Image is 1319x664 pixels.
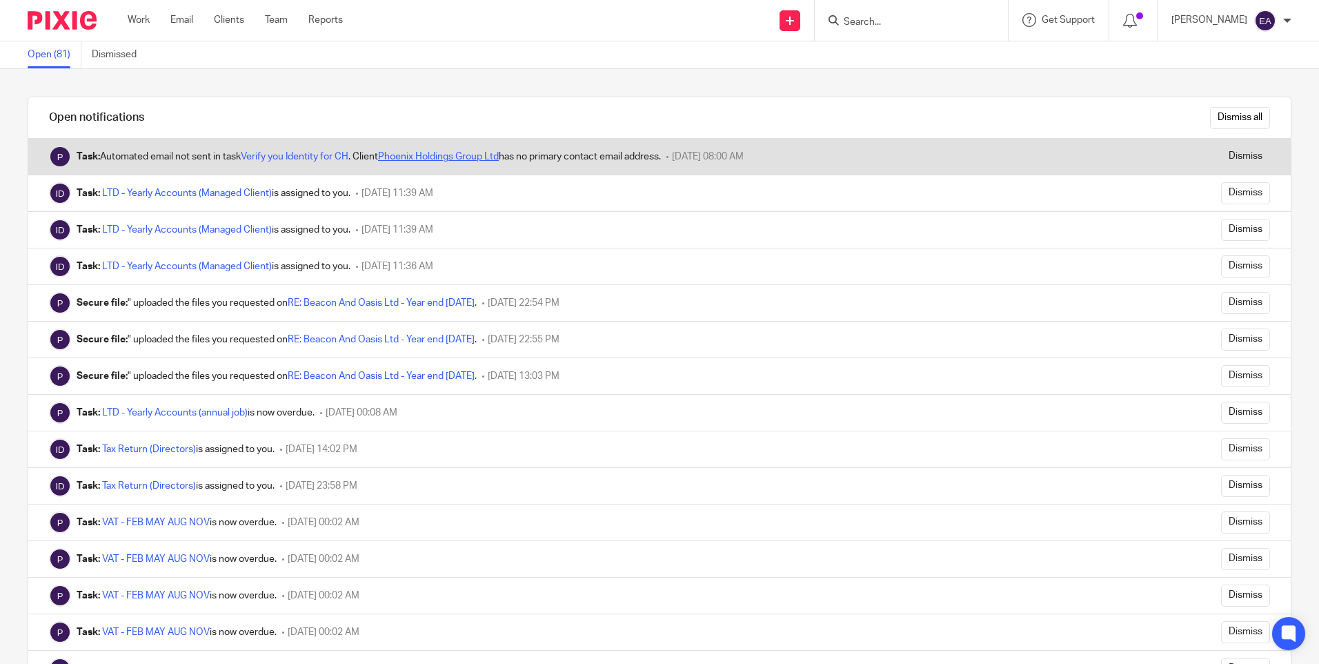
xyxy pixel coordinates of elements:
[77,262,100,271] b: Task:
[1210,107,1270,129] input: Dismiss all
[326,408,397,418] span: [DATE] 00:08 AM
[77,371,128,381] b: Secure file:
[241,152,348,162] a: Verify you Identity for CH
[77,296,477,310] div: " uploaded the files you requested on .
[77,552,277,566] div: is now overdue.
[288,554,359,564] span: [DATE] 00:02 AM
[1221,548,1270,570] input: Dismiss
[288,335,475,344] a: RE: Beacon And Oasis Ltd - Year end [DATE]
[1221,365,1270,387] input: Dismiss
[77,333,477,346] div: " uploaded the files you requested on .
[102,481,196,491] a: Tax Return (Directors)
[286,445,357,454] span: [DATE] 14:02 PM
[102,445,196,454] a: Tax Return (Directors)
[1221,219,1270,241] input: Dismiss
[102,188,272,198] a: LTD - Yearly Accounts (Managed Client)
[92,41,147,68] a: Dismissed
[214,13,244,27] a: Clients
[1221,475,1270,497] input: Dismiss
[1221,292,1270,314] input: Dismiss
[77,150,661,164] div: Automated email not sent in task . Client has no primary contact email address.
[288,627,359,637] span: [DATE] 00:02 AM
[49,585,71,607] img: Pixie
[77,406,315,420] div: is now overdue.
[49,438,71,460] img: Ian Douglas
[1254,10,1276,32] img: svg%3E
[77,186,350,200] div: is assigned to you.
[488,371,559,381] span: [DATE] 13:03 PM
[77,260,350,273] div: is assigned to you.
[1221,329,1270,351] input: Dismiss
[77,369,477,383] div: " uploaded the files you requested on .
[77,627,100,637] b: Task:
[286,481,357,491] span: [DATE] 23:58 PM
[49,146,71,168] img: Pixie
[1221,585,1270,607] input: Dismiss
[77,408,100,418] b: Task:
[288,371,475,381] a: RE: Beacon And Oasis Ltd - Year end [DATE]
[288,518,359,527] span: [DATE] 00:02 AM
[77,152,100,162] b: Task:
[1221,438,1270,460] input: Dismiss
[49,329,71,351] img: Pixie
[102,554,210,564] a: VAT - FEB MAY AUG NOV
[77,591,100,600] b: Task:
[378,152,499,162] a: Phoenix Holdings Group Ltd
[49,402,71,424] img: Pixie
[49,182,71,204] img: Ian Douglas
[49,255,71,277] img: Ian Douglas
[77,554,100,564] b: Task:
[77,481,100,491] b: Task:
[49,475,71,497] img: Ian Douglas
[49,292,71,314] img: Pixie
[1171,13,1247,27] p: [PERSON_NAME]
[1221,511,1270,534] input: Dismiss
[1221,402,1270,424] input: Dismiss
[77,589,277,603] div: is now overdue.
[28,11,97,30] img: Pixie
[488,298,559,308] span: [DATE] 22:54 PM
[1042,15,1095,25] span: Get Support
[77,223,350,237] div: is assigned to you.
[1221,146,1270,168] input: Dismiss
[170,13,193,27] a: Email
[77,335,128,344] b: Secure file:
[672,152,744,162] span: [DATE] 08:00 AM
[128,13,150,27] a: Work
[77,445,100,454] b: Task:
[77,479,275,493] div: is assigned to you.
[102,518,210,527] a: VAT - FEB MAY AUG NOV
[77,518,100,527] b: Task:
[102,408,248,418] a: LTD - Yearly Accounts (annual job)
[102,627,210,637] a: VAT - FEB MAY AUG NOV
[361,262,433,271] span: [DATE] 11:36 AM
[49,110,144,125] h1: Open notifications
[49,548,71,570] img: Pixie
[361,225,433,235] span: [DATE] 11:39 AM
[77,442,275,456] div: is assigned to you.
[842,17,966,29] input: Search
[77,225,100,235] b: Task:
[288,298,475,308] a: RE: Beacon And Oasis Ltd - Year end [DATE]
[77,516,277,529] div: is now overdue.
[49,621,71,643] img: Pixie
[288,591,359,600] span: [DATE] 00:02 AM
[49,365,71,387] img: Pixie
[488,335,559,344] span: [DATE] 22:55 PM
[1221,255,1270,277] input: Dismiss
[77,625,277,639] div: is now overdue.
[49,511,71,534] img: Pixie
[28,41,81,68] a: Open (81)
[102,591,210,600] a: VAT - FEB MAY AUG NOV
[1221,182,1270,204] input: Dismiss
[265,13,288,27] a: Team
[308,13,343,27] a: Reports
[77,298,128,308] b: Secure file:
[102,262,272,271] a: LTD - Yearly Accounts (Managed Client)
[77,188,100,198] b: Task:
[361,188,433,198] span: [DATE] 11:39 AM
[102,225,272,235] a: LTD - Yearly Accounts (Managed Client)
[1221,621,1270,643] input: Dismiss
[49,219,71,241] img: Ian Douglas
